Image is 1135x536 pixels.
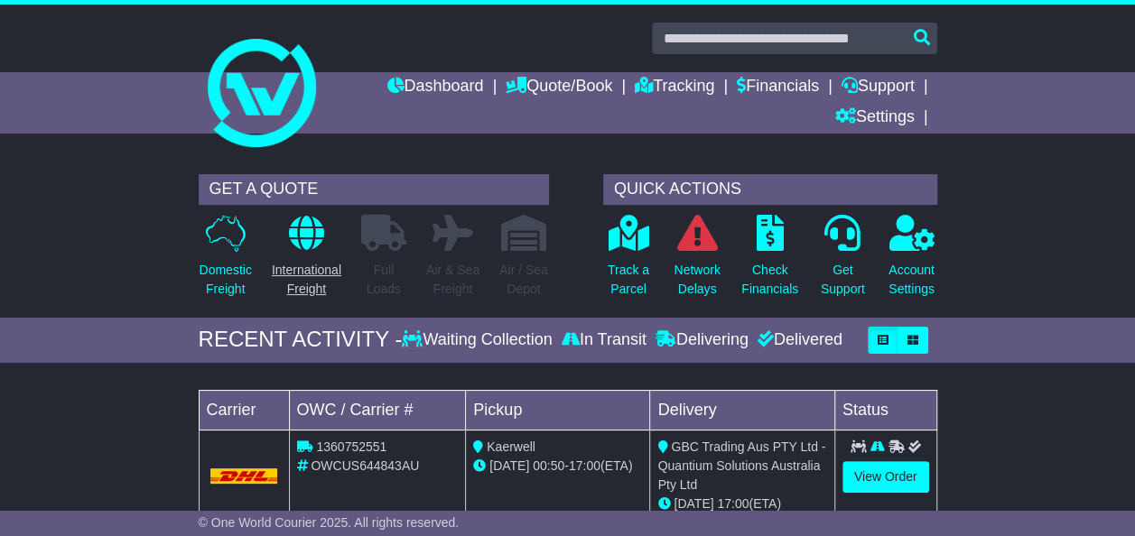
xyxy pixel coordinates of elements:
[650,390,834,430] td: Delivery
[888,261,935,299] p: Account Settings
[834,390,936,430] td: Status
[199,390,289,430] td: Carrier
[740,214,799,309] a: CheckFinancials
[199,214,253,309] a: DomesticFreight
[603,174,937,205] div: QUICK ACTIONS
[741,261,798,299] p: Check Financials
[316,439,386,454] span: 1360752551
[499,261,548,299] p: Air / Sea Depot
[402,330,556,350] div: Waiting Collection
[842,72,915,103] a: Support
[737,72,819,103] a: Financials
[271,214,342,309] a: InternationalFreight
[753,330,842,350] div: Delivered
[651,330,753,350] div: Delivering
[557,330,651,350] div: In Transit
[635,72,714,103] a: Tracking
[311,458,419,473] span: OWCUS644843AU
[199,174,549,205] div: GET A QUOTE
[361,261,406,299] p: Full Loads
[607,214,650,309] a: Track aParcel
[487,439,535,454] span: Kaerwell
[673,214,721,309] a: NetworkDelays
[466,390,650,430] td: Pickup
[489,458,529,473] span: [DATE]
[657,439,825,492] span: GBC Trading Aus PTY Ltd - Quantium Solutions Australia Pty Ltd
[820,214,866,309] a: GetSupport
[608,261,649,299] p: Track a Parcel
[199,515,460,530] span: © One World Courier 2025. All rights reserved.
[674,261,720,299] p: Network Delays
[533,458,564,473] span: 00:50
[717,496,749,511] span: 17:00
[842,461,929,493] a: View Order
[386,72,483,103] a: Dashboard
[657,494,826,513] div: (ETA)
[200,261,252,299] p: Domestic Freight
[473,457,642,476] div: - (ETA)
[272,261,341,299] p: International Freight
[289,390,466,430] td: OWC / Carrier #
[821,261,865,299] p: Get Support
[569,458,600,473] span: 17:00
[835,103,915,134] a: Settings
[426,261,479,299] p: Air & Sea Freight
[210,468,278,483] img: DHL.png
[199,327,403,353] div: RECENT ACTIVITY -
[674,496,713,511] span: [DATE]
[506,72,612,103] a: Quote/Book
[888,214,935,309] a: AccountSettings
